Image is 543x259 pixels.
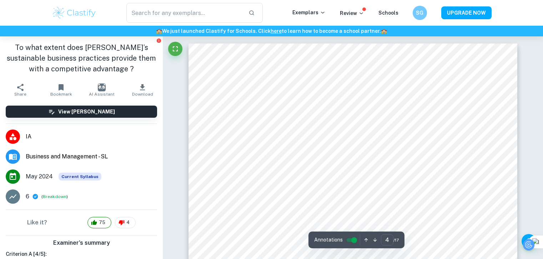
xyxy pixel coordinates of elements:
span: 75 [95,219,109,226]
span: AI Assistant [89,92,115,97]
span: Business and Management - SL [26,152,157,161]
button: UPGRADE NOW [441,6,492,19]
button: Breakdown [43,193,66,200]
button: Report issue [156,38,161,43]
h6: SG [416,9,424,17]
span: IA [26,132,157,141]
span: ( ) [41,193,68,200]
p: Exemplars [292,9,326,16]
a: Schools [378,10,398,16]
a: here [271,28,282,34]
span: Annotations [314,236,343,244]
h6: Like it? [27,218,47,227]
p: Review [340,9,364,17]
span: 🏫 [381,28,387,34]
img: AI Assistant [98,83,106,91]
span: Download [132,92,153,97]
div: 75 [87,217,111,228]
h6: Criterion A [ 4 / 5 ]: [6,250,157,258]
h1: To what extent does [PERSON_NAME]’s sustainable business practices provide them with a competitiv... [6,42,157,74]
span: Bookmark [50,92,72,97]
span: 4 [122,219,134,226]
div: 4 [115,217,136,228]
button: Fullscreen [168,42,182,56]
span: 🏫 [156,28,162,34]
button: Bookmark [41,80,81,100]
button: AI Assistant [81,80,122,100]
button: Download [122,80,163,100]
span: May 2024 [26,172,53,181]
button: Help and Feedback [522,234,536,248]
span: Current Syllabus [59,173,101,181]
span: Share [14,92,26,97]
button: SG [413,6,427,20]
input: Search for any exemplars... [126,3,243,23]
span: / 17 [393,237,399,243]
h6: We just launched Clastify for Schools. Click to learn how to become a school partner. [1,27,542,35]
img: Clastify logo [52,6,97,20]
h6: View [PERSON_NAME] [58,108,115,116]
p: 6 [26,192,29,201]
div: This exemplar is based on the current syllabus. Feel free to refer to it for inspiration/ideas wh... [59,173,101,181]
button: View [PERSON_NAME] [6,106,157,118]
h6: Examiner's summary [3,239,160,247]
